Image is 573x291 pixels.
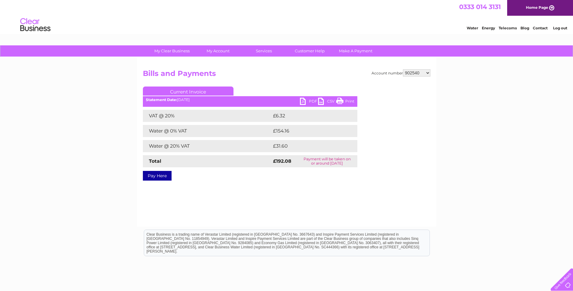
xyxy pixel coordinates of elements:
[318,98,336,106] a: CSV
[143,110,272,122] td: VAT @ 20%
[336,98,354,106] a: Print
[533,26,548,30] a: Contact
[467,26,478,30] a: Water
[20,16,51,34] img: logo.png
[300,98,318,106] a: PDF
[143,125,272,137] td: Water @ 0% VAT
[146,97,177,102] b: Statement Date:
[553,26,567,30] a: Log out
[482,26,495,30] a: Energy
[331,45,381,57] a: Make A Payment
[144,3,430,29] div: Clear Business is a trading name of Verastar Limited (registered in [GEOGRAPHIC_DATA] No. 3667643...
[239,45,289,57] a: Services
[297,155,357,167] td: Payment will be taken on or around [DATE]
[459,3,501,11] a: 0333 014 3131
[372,69,430,77] div: Account number
[273,158,291,164] strong: £192.08
[143,171,172,181] a: Pay Here
[143,69,430,81] h2: Bills and Payments
[143,98,357,102] div: [DATE]
[193,45,243,57] a: My Account
[272,125,346,137] td: £154.16
[285,45,335,57] a: Customer Help
[143,140,272,152] td: Water @ 20% VAT
[272,140,345,152] td: £31.60
[520,26,529,30] a: Blog
[272,110,343,122] td: £6.32
[143,87,233,96] a: Current Invoice
[499,26,517,30] a: Telecoms
[149,158,161,164] strong: Total
[147,45,197,57] a: My Clear Business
